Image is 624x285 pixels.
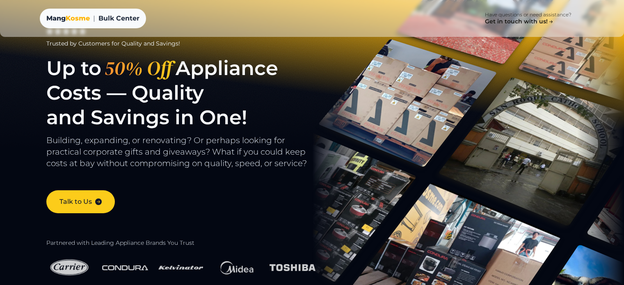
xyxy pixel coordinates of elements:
span: Kosme [66,14,90,22]
p: Building, expanding, or renovating? Or perhaps looking for practical corporate gifts and giveaway... [46,135,331,177]
p: Have questions or need assistance? [485,11,571,18]
a: Talk to Us [46,190,115,213]
a: MangKosme [46,14,90,23]
img: Carrier Logo [46,253,92,282]
h1: Up to Appliance Costs — Quality and Savings in One! [46,56,331,130]
a: Have questions or need assistance? Get in touch with us! [472,7,585,30]
h2: Partnered with Leading Appliance Brands You Trust [46,239,331,247]
img: Midea Logo [214,253,260,282]
span: 50% Off [101,56,176,80]
img: Toshiba Logo [270,259,315,276]
h4: Get in touch with us! [485,18,554,25]
span: Bulk Center [98,14,139,23]
div: Trusted by Customers for Quality and Savings! [46,39,331,48]
div: Mang [46,14,90,23]
img: Kelvinator Logo [158,253,204,282]
span: | [93,14,95,23]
